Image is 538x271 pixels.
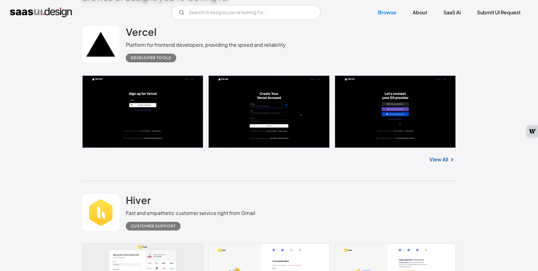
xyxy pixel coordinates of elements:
a: About [405,6,435,19]
a: home [10,7,72,17]
a: Submit UI Request [470,6,528,19]
div: Customer Support [131,222,176,230]
input: Search UI designs you're looking for... [171,5,321,20]
h2: Vercel [126,26,157,38]
div: Platform for frontend developers, providing the speed and reliability [126,41,286,49]
a: SaaS Ai [436,6,468,19]
div: Fast and empathetic customer service right from Gmail [126,209,255,217]
a: View All [429,156,448,163]
a: Hiver [126,194,151,209]
h2: Hiver [126,194,151,206]
a: Browse [370,6,404,19]
form: Email Form [171,5,321,20]
a: Vercel [126,26,157,41]
div: Developer tools [131,54,171,62]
